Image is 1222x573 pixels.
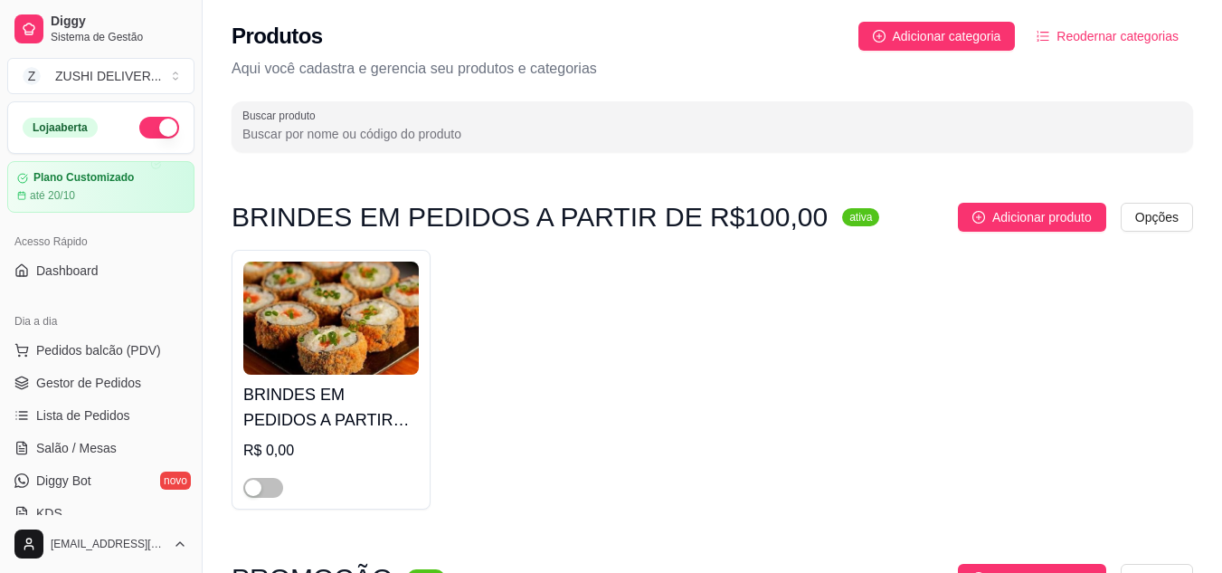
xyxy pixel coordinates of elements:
[972,211,985,224] span: plus-circle
[243,440,419,462] div: R$ 0,00
[232,58,1193,80] p: Aqui você cadastra e gerencia seu produtos e categorias
[7,522,194,566] button: [EMAIL_ADDRESS][DOMAIN_NAME]
[243,262,419,375] img: product-image
[36,504,62,522] span: KDS
[23,67,41,85] span: Z
[7,307,194,336] div: Dia a dia
[243,382,419,433] h4: BRINDES EM PEDIDOS A PARTIR DE 100 REAIS (A categoria dos adicionais não está inclusa na promoção)
[55,67,161,85] div: ZUSHI DELIVER ...
[7,161,194,213] a: Plano Customizadoaté 20/10
[36,472,91,490] span: Diggy Bot
[7,434,194,463] a: Salão / Mesas
[992,207,1092,227] span: Adicionar produto
[242,108,322,123] label: Buscar produto
[36,374,141,392] span: Gestor de Pedidos
[7,401,194,430] a: Lista de Pedidos
[242,125,1182,143] input: Buscar produto
[7,7,194,51] a: DiggySistema de Gestão
[1135,207,1179,227] span: Opções
[51,14,187,30] span: Diggy
[33,171,134,185] article: Plano Customizado
[7,58,194,94] button: Select a team
[36,406,130,425] span: Lista de Pedidos
[1022,22,1193,51] button: Reodernar categorias
[1037,30,1049,43] span: ordered-list
[7,256,194,285] a: Dashboard
[7,336,194,365] button: Pedidos balcão (PDV)
[7,227,194,256] div: Acesso Rápido
[36,341,161,359] span: Pedidos balcão (PDV)
[36,262,99,280] span: Dashboard
[858,22,1016,51] button: Adicionar categoria
[232,206,828,228] h3: BRINDES EM PEDIDOS A PARTIR DE R$100,00
[232,22,323,51] h2: Produtos
[51,537,166,551] span: [EMAIL_ADDRESS][DOMAIN_NAME]
[51,30,187,44] span: Sistema de Gestão
[1121,203,1193,232] button: Opções
[139,117,179,138] button: Alterar Status
[7,368,194,397] a: Gestor de Pedidos
[30,188,75,203] article: até 20/10
[958,203,1106,232] button: Adicionar produto
[842,208,879,226] sup: ativa
[1056,26,1179,46] span: Reodernar categorias
[7,499,194,528] a: KDS
[893,26,1001,46] span: Adicionar categoria
[873,30,886,43] span: plus-circle
[7,466,194,495] a: Diggy Botnovo
[23,118,98,138] div: Loja aberta
[36,439,117,457] span: Salão / Mesas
